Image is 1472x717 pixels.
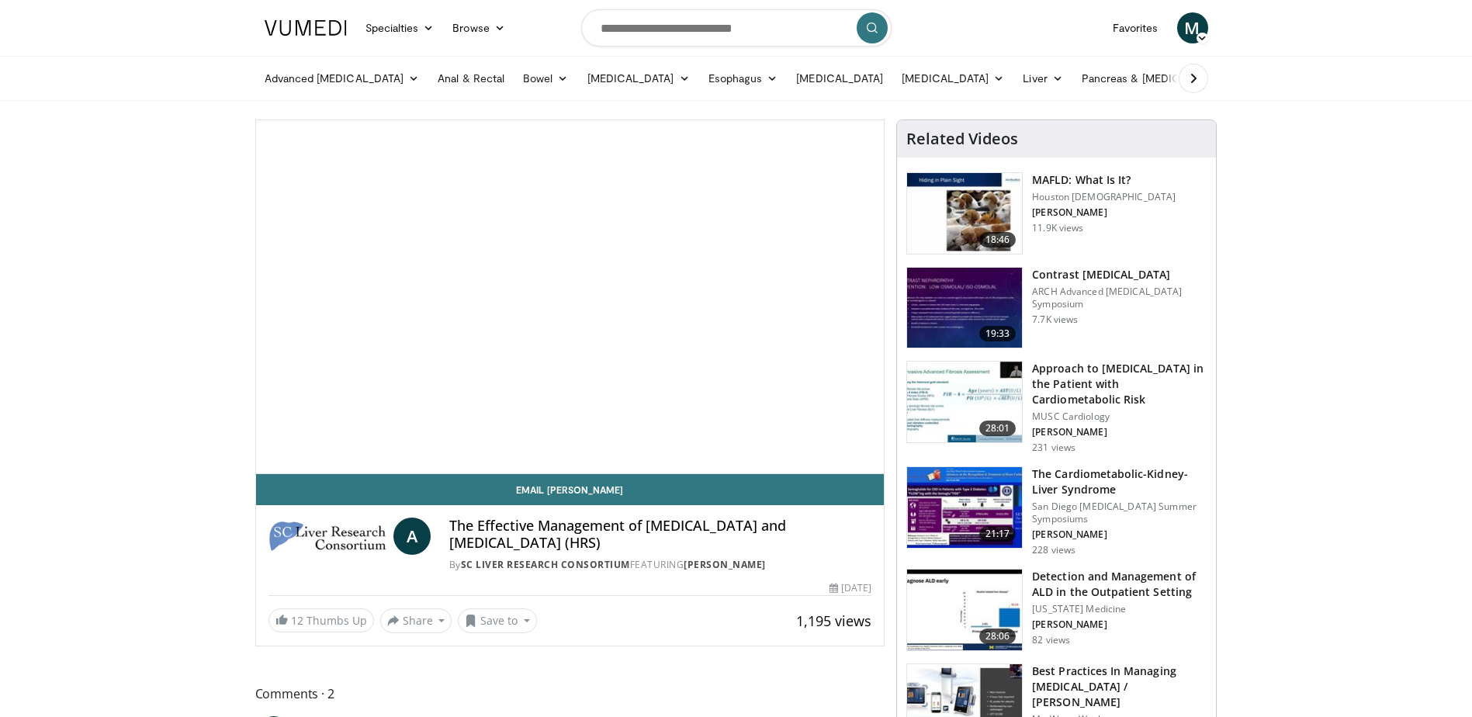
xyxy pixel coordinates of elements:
a: Esophagus [699,63,788,94]
p: 231 views [1032,442,1075,454]
input: Search topics, interventions [581,9,892,47]
a: Specialties [356,12,444,43]
h3: Best Practices In Managing [MEDICAL_DATA] / [PERSON_NAME] [1032,663,1207,710]
img: VuMedi Logo [265,20,347,36]
a: [PERSON_NAME] [684,558,766,571]
span: 28:01 [979,421,1017,436]
a: [MEDICAL_DATA] [892,63,1013,94]
a: 18:46 MAFLD: What Is It? Houston [DEMOGRAPHIC_DATA] [PERSON_NAME] 11.9K views [906,172,1207,255]
p: 82 views [1032,634,1070,646]
p: 11.9K views [1032,222,1083,234]
span: 12 [291,613,303,628]
p: San Diego [MEDICAL_DATA] Summer Symposiums [1032,501,1207,525]
a: 28:06 Detection and Management of ALD in the Outpatient Setting [US_STATE] Medicine [PERSON_NAME]... [906,569,1207,651]
a: 12 Thumbs Up [268,608,374,632]
p: [PERSON_NAME] [1032,618,1207,631]
span: Comments 2 [255,684,885,704]
h3: Approach to [MEDICAL_DATA] in the Patient with Cardiometabolic Risk [1032,361,1207,407]
a: [MEDICAL_DATA] [578,63,699,94]
a: Favorites [1103,12,1168,43]
p: [US_STATE] Medicine [1032,603,1207,615]
img: UFuN5x2kP8YLDu1n4xMDoxOjB1O8AjAz.150x105_q85_crop-smart_upscale.jpg [907,268,1022,348]
img: 0ec84670-2ae8-4486-a26b-2f80e95d5efd.150x105_q85_crop-smart_upscale.jpg [907,362,1022,442]
p: [PERSON_NAME] [1032,528,1207,541]
a: Advanced [MEDICAL_DATA] [255,63,429,94]
a: A [393,518,431,555]
img: 96c756ec-fe72-4b44-bfc2-c9e70a91edb0.150x105_q85_crop-smart_upscale.jpg [907,570,1022,650]
h3: Detection and Management of ALD in the Outpatient Setting [1032,569,1207,600]
button: Save to [458,608,537,633]
img: 413dc738-b12d-4fd3-9105-56a13100a2ee.150x105_q85_crop-smart_upscale.jpg [907,173,1022,254]
button: Share [380,608,452,633]
span: 18:46 [979,232,1017,248]
p: [PERSON_NAME] [1032,206,1176,219]
p: [PERSON_NAME] [1032,426,1207,438]
div: [DATE] [830,581,871,595]
h3: Contrast [MEDICAL_DATA] [1032,267,1207,282]
a: Anal & Rectal [428,63,514,94]
a: 21:17 The Cardiometabolic-Kidney-Liver Syndrome San Diego [MEDICAL_DATA] Summer Symposiums [PERSO... [906,466,1207,556]
h3: The Cardiometabolic-Kidney-Liver Syndrome [1032,466,1207,497]
a: Bowel [514,63,577,94]
img: c0d2de20-185a-486b-9967-09a0cb52cbbc.150x105_q85_crop-smart_upscale.jpg [907,467,1022,548]
p: MUSC Cardiology [1032,410,1207,423]
div: By FEATURING [449,558,871,572]
span: 1,195 views [796,611,871,630]
p: Houston [DEMOGRAPHIC_DATA] [1032,191,1176,203]
a: Browse [443,12,514,43]
a: 19:33 Contrast [MEDICAL_DATA] ARCH Advanced [MEDICAL_DATA] Symposium 7.7K views [906,267,1207,349]
a: SC Liver Research Consortium [461,558,630,571]
video-js: Video Player [256,120,885,474]
img: SC Liver Research Consortium [268,518,387,555]
span: 21:17 [979,526,1017,542]
a: M [1177,12,1208,43]
span: 19:33 [979,326,1017,341]
a: Pancreas & [MEDICAL_DATA] [1072,63,1254,94]
p: 228 views [1032,544,1075,556]
a: 28:01 Approach to [MEDICAL_DATA] in the Patient with Cardiometabolic Risk MUSC Cardiology [PERSON... [906,361,1207,454]
h3: MAFLD: What Is It? [1032,172,1176,188]
h4: Related Videos [906,130,1018,148]
h4: The Effective Management of [MEDICAL_DATA] and [MEDICAL_DATA] (HRS) [449,518,871,551]
a: Liver [1013,63,1072,94]
p: ARCH Advanced [MEDICAL_DATA] Symposium [1032,286,1207,310]
a: [MEDICAL_DATA] [787,63,892,94]
span: 28:06 [979,629,1017,644]
p: 7.7K views [1032,313,1078,326]
a: Email [PERSON_NAME] [256,474,885,505]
